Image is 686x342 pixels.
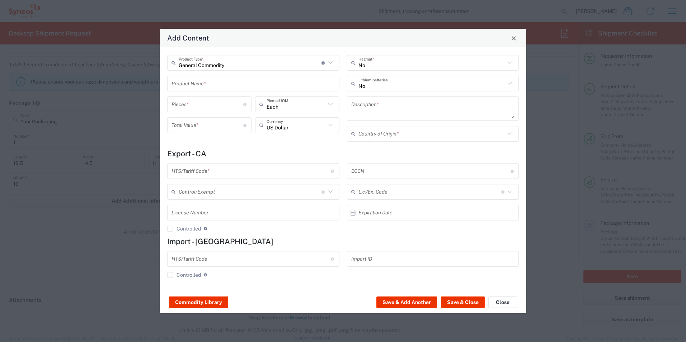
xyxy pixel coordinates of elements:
[167,149,519,158] h4: Export - CA
[169,296,228,308] button: Commodity Library
[167,226,201,232] label: Controlled
[167,237,519,246] h4: Import - [GEOGRAPHIC_DATA]
[167,33,209,43] h4: Add Content
[376,296,437,308] button: Save & Add Another
[441,296,485,308] button: Save & Close
[167,272,201,278] label: Controlled
[488,296,517,308] button: Close
[509,33,519,43] button: Close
